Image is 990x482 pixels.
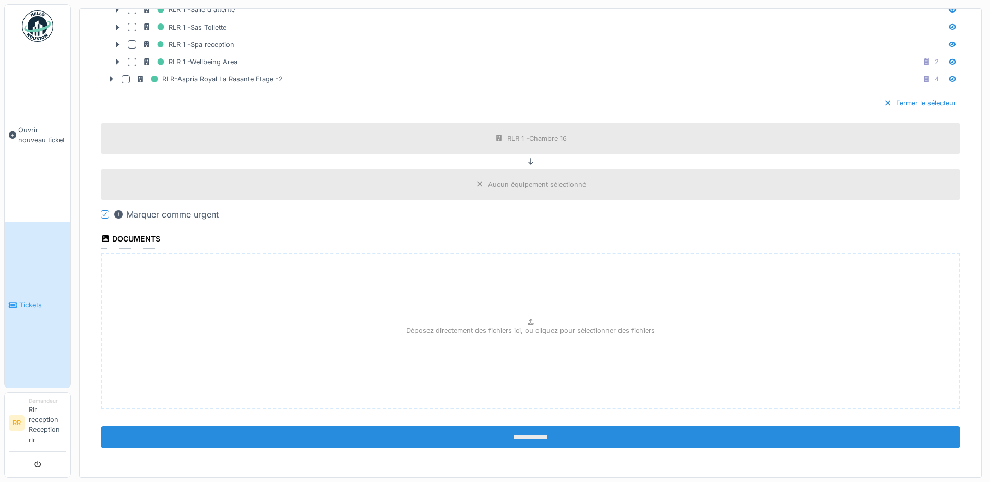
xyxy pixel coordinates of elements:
a: Ouvrir nouveau ticket [5,47,70,222]
a: Tickets [5,222,70,387]
div: RLR 1 -Wellbeing Area [142,55,237,68]
div: RLR 1 -Spa reception [142,38,234,51]
div: 2 [935,57,939,67]
a: RR DemandeurRlr reception Reception rlr [9,397,66,452]
li: Rlr reception Reception rlr [29,397,66,449]
div: RLR-Aspria Royal La Rasante Etage -2 [136,73,283,86]
img: Badge_color-CXgf-gQk.svg [22,10,53,42]
div: Demandeur [29,397,66,405]
div: RLR 1 -Sas Toilette [142,21,226,34]
span: Tickets [19,300,66,310]
li: RR [9,415,25,431]
p: Déposez directement des fichiers ici, ou cliquez pour sélectionner des fichiers [406,326,655,335]
div: RLR 1 -Salle d'attente [142,3,235,16]
div: Documents [101,231,160,249]
div: 4 [935,74,939,84]
div: Fermer le sélecteur [879,96,960,110]
span: Ouvrir nouveau ticket [18,125,66,145]
div: RLR 1 -Chambre 16 [507,134,567,143]
div: Aucun équipement sélectionné [488,179,586,189]
div: Marquer comme urgent [113,208,219,221]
